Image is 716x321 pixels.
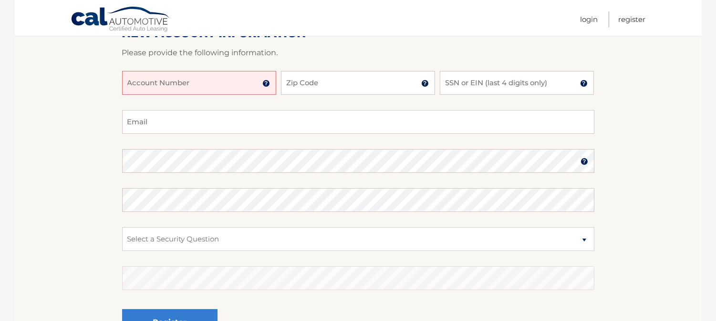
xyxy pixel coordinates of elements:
a: Register [619,11,646,27]
img: tooltip.svg [262,80,270,87]
a: Cal Automotive [71,6,171,34]
p: Please provide the following information. [122,46,594,60]
input: Zip Code [281,71,435,95]
img: tooltip.svg [581,158,588,165]
input: Email [122,110,594,134]
a: Login [581,11,598,27]
img: tooltip.svg [580,80,588,87]
img: tooltip.svg [421,80,429,87]
input: SSN or EIN (last 4 digits only) [440,71,594,95]
input: Account Number [122,71,276,95]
